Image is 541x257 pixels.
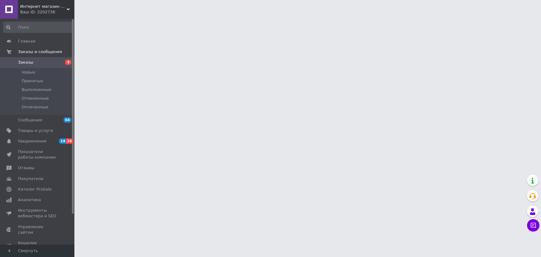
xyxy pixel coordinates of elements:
[3,22,73,33] input: Поиск
[18,187,51,192] span: Каталог ProSale
[18,208,57,219] span: Инструменты вебмастера и SEO
[18,176,43,182] span: Покупатели
[64,117,71,123] span: 64
[22,70,35,75] span: Новые
[22,104,48,110] span: Оплаченные
[18,128,53,133] span: Товары и услуги
[18,224,57,235] span: Управление сайтом
[18,49,62,55] span: Заказы и сообщения
[22,78,43,84] span: Принятые
[59,138,66,144] span: 14
[22,87,51,92] span: Выполненные
[18,60,33,65] span: Заказы
[20,4,67,9] span: Интернет магазин любимых брендов "ShopReplika"
[18,240,57,251] span: Кошелек компании
[18,38,35,44] span: Главная
[65,60,71,65] span: 3
[66,138,73,144] span: 16
[18,117,42,123] span: Сообщения
[18,197,41,203] span: Аналитика
[20,9,74,15] div: Ваш ID: 2202736
[18,165,34,171] span: Отзывы
[527,219,539,232] button: Чат с покупателем
[18,149,57,160] span: Показатели работы компании
[22,96,49,101] span: Отмененные
[18,138,46,144] span: Уведомления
